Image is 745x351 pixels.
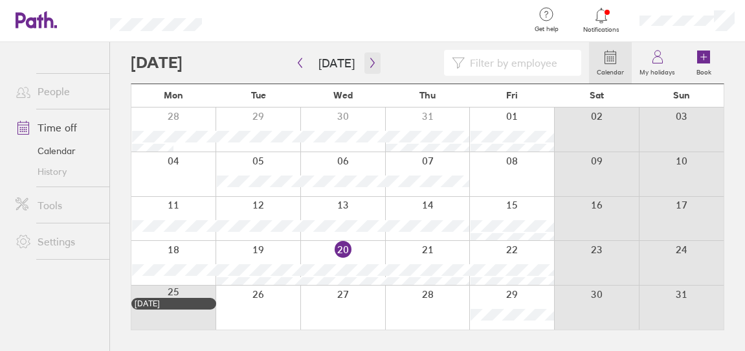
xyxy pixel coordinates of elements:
input: Filter by employee [465,51,573,75]
a: Book [683,42,724,84]
a: Calendar [5,141,109,161]
span: Mon [164,90,183,100]
span: Notifications [581,26,623,34]
a: Calendar [589,42,632,84]
span: Get help [526,25,568,33]
label: Book [689,65,719,76]
a: Settings [5,229,109,255]
span: Thu [419,90,436,100]
label: My holidays [632,65,683,76]
span: Sat [590,90,604,100]
button: [DATE] [308,52,365,74]
a: History [5,161,109,182]
label: Calendar [589,65,632,76]
a: Time off [5,115,109,141]
span: Tue [251,90,266,100]
span: Sun [673,90,690,100]
a: Tools [5,192,109,218]
span: Fri [506,90,518,100]
div: [DATE] [135,299,213,308]
span: Wed [333,90,353,100]
a: People [5,78,109,104]
a: Notifications [581,6,623,34]
a: My holidays [632,42,683,84]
